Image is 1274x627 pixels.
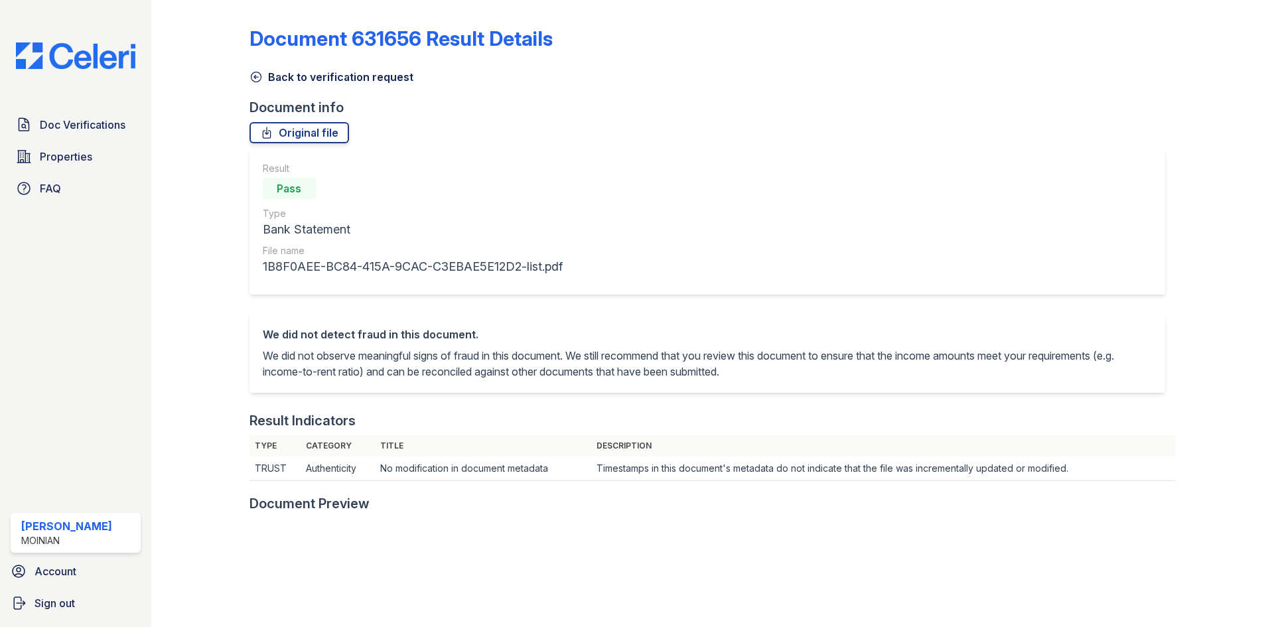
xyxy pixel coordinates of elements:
div: We did not detect fraud in this document. [263,326,1152,342]
a: Document 631656 Result Details [249,27,553,50]
a: Original file [249,122,349,143]
div: Document info [249,98,1176,117]
a: Sign out [5,590,146,616]
div: Result [263,162,563,175]
th: Category [301,435,374,456]
span: Sign out [35,595,75,611]
div: Bank Statement [263,220,563,239]
div: Result Indicators [249,411,356,430]
td: TRUST [249,456,301,481]
p: We did not observe meaningful signs of fraud in this document. We still recommend that you review... [263,348,1152,380]
span: Doc Verifications [40,117,125,133]
div: Document Preview [249,494,370,513]
td: No modification in document metadata [375,456,591,481]
span: Account [35,563,76,579]
th: Description [591,435,1176,456]
th: Title [375,435,591,456]
a: Doc Verifications [11,111,141,138]
img: CE_Logo_Blue-a8612792a0a2168367f1c8372b55b34899dd931a85d93a1a3d3e32e68fde9ad4.png [5,42,146,69]
div: [PERSON_NAME] [21,518,112,534]
div: Moinian [21,534,112,547]
a: Back to verification request [249,69,413,85]
th: Type [249,435,301,456]
span: FAQ [40,180,61,196]
div: File name [263,244,563,257]
td: Timestamps in this document's metadata do not indicate that the file was incrementally updated or... [591,456,1176,481]
div: 1B8F0AEE-BC84-415A-9CAC-C3EBAE5E12D2-list.pdf [263,257,563,276]
div: Type [263,207,563,220]
a: Account [5,558,146,585]
a: FAQ [11,175,141,202]
td: Authenticity [301,456,374,481]
div: Pass [263,178,316,199]
a: Properties [11,143,141,170]
span: Properties [40,149,92,165]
